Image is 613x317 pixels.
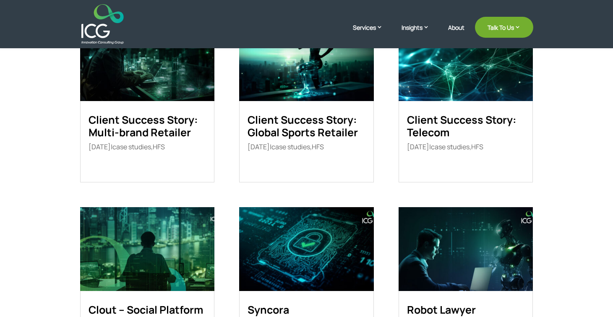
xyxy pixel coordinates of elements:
[89,142,111,151] span: [DATE]
[248,143,365,151] p: | ,
[407,142,429,151] span: [DATE]
[248,112,358,140] a: Client Success Story: Global Sports Retailer
[312,142,324,151] a: HFS
[248,142,270,151] span: [DATE]
[399,17,533,101] img: Client Success Story: Telecom
[399,207,533,291] img: Robot Lawyer
[81,4,124,44] img: ICG
[239,207,373,291] img: Syncora
[248,302,289,317] a: Syncora
[271,142,310,151] a: case studies
[448,24,464,44] a: About
[353,23,391,44] a: Services
[153,142,165,151] a: HFS
[112,142,151,151] a: case studies
[475,17,533,38] a: Talk To Us
[469,226,613,317] iframe: Chat Widget
[89,112,198,140] a: Client Success Story: Multi-brand Retailer
[402,23,438,44] a: Insights
[89,143,206,151] p: | ,
[471,142,483,151] a: HFS
[407,143,524,151] p: | ,
[80,207,214,291] img: Clout – Social Platform with Monetization
[407,112,516,140] a: Client Success Story: Telecom
[239,17,373,101] img: Client Success Story: Global Sports Retailer
[431,142,470,151] a: case studies
[80,17,214,101] img: Client Success Story: Multi-brand Retailer
[407,302,476,317] a: Robot Lawyer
